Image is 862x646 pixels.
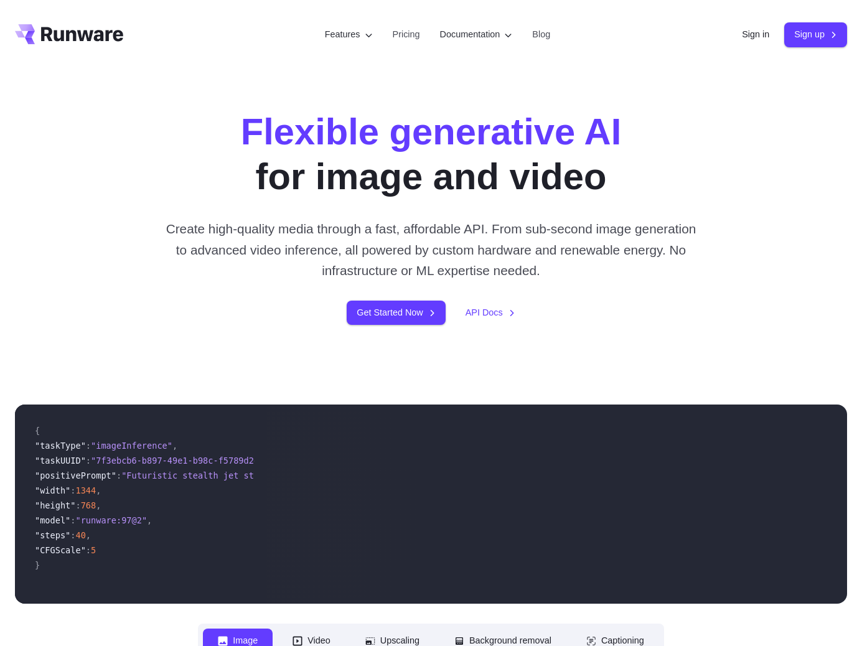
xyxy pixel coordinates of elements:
span: : [75,500,80,510]
a: Blog [532,27,550,42]
span: 768 [81,500,96,510]
span: "7f3ebcb6-b897-49e1-b98c-f5789d2d40d7" [91,456,284,466]
a: Go to / [15,24,123,44]
span: , [172,441,177,451]
span: "CFGScale" [35,545,86,555]
span: , [147,515,152,525]
span: "taskUUID" [35,456,86,466]
span: { [35,426,40,436]
a: Sign up [784,22,847,47]
span: "height" [35,500,75,510]
span: : [86,456,91,466]
span: "Futuristic stealth jet streaking through a neon-lit cityscape with glowing purple exhaust" [121,470,585,480]
a: Pricing [393,27,420,42]
span: } [35,560,40,570]
p: Create high-quality media through a fast, affordable API. From sub-second image generation to adv... [165,218,698,281]
span: , [86,530,91,540]
label: Features [325,27,373,42]
span: : [116,470,121,480]
label: Documentation [440,27,513,42]
span: : [86,441,91,451]
a: Sign in [742,27,769,42]
span: "positivePrompt" [35,470,116,480]
span: 5 [91,545,96,555]
span: 40 [75,530,85,540]
span: "width" [35,485,70,495]
span: : [70,530,75,540]
a: Get Started Now [347,301,445,325]
a: API Docs [466,306,515,320]
span: "runware:97@2" [75,515,147,525]
span: "steps" [35,530,70,540]
span: : [70,485,75,495]
span: 1344 [75,485,96,495]
span: : [70,515,75,525]
span: , [96,500,101,510]
span: "model" [35,515,70,525]
span: "taskType" [35,441,86,451]
strong: Flexible generative AI [241,111,621,152]
span: "imageInference" [91,441,172,451]
span: , [96,485,101,495]
h1: for image and video [241,110,621,199]
span: : [86,545,91,555]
